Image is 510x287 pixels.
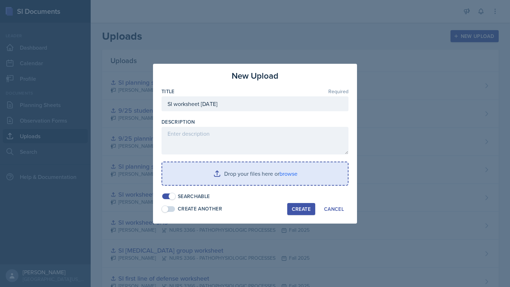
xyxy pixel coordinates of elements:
[287,203,315,215] button: Create
[292,206,311,212] div: Create
[232,69,278,82] h3: New Upload
[161,96,348,111] input: Enter title
[319,203,348,215] button: Cancel
[161,118,195,125] label: Description
[178,193,210,200] div: Searchable
[324,206,344,212] div: Cancel
[161,88,175,95] label: Title
[178,205,222,213] div: Create Another
[328,89,348,94] span: Required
